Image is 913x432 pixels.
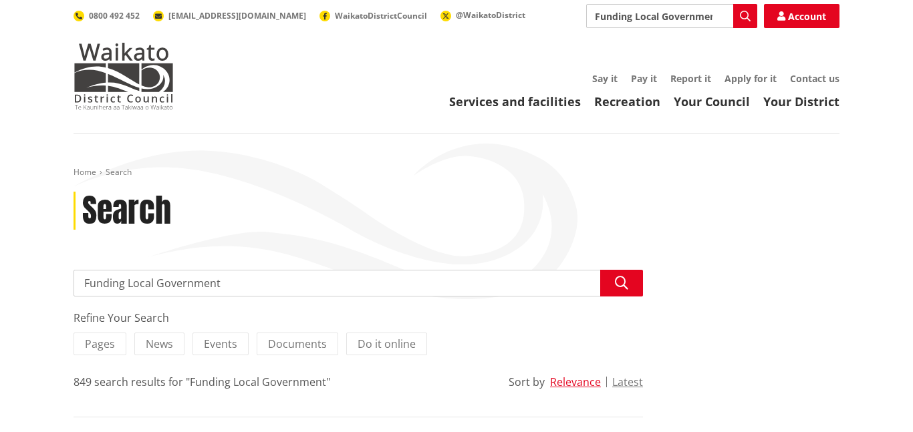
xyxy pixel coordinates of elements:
[764,4,839,28] a: Account
[89,10,140,21] span: 0800 492 452
[74,10,140,21] a: 0800 492 452
[168,10,306,21] span: [EMAIL_ADDRESS][DOMAIN_NAME]
[440,9,525,21] a: @WaikatoDistrict
[592,72,618,85] a: Say it
[106,166,132,178] span: Search
[358,337,416,351] span: Do it online
[612,376,643,388] button: Latest
[586,4,757,28] input: Search input
[146,337,173,351] span: News
[204,337,237,351] span: Events
[335,10,427,21] span: WaikatoDistrictCouncil
[594,93,660,110] a: Recreation
[153,10,306,21] a: [EMAIL_ADDRESS][DOMAIN_NAME]
[725,72,777,85] a: Apply for it
[74,374,330,390] div: 849 search results for "Funding Local Government"
[790,72,839,85] a: Contact us
[74,310,643,326] div: Refine Your Search
[674,93,750,110] a: Your Council
[74,166,96,178] a: Home
[631,72,657,85] a: Pay it
[74,270,643,296] input: Search input
[74,43,174,110] img: Waikato District Council - Te Kaunihera aa Takiwaa o Waikato
[456,9,525,21] span: @WaikatoDistrict
[82,192,171,230] h1: Search
[268,337,327,351] span: Documents
[670,72,711,85] a: Report it
[763,93,839,110] a: Your District
[319,10,427,21] a: WaikatoDistrictCouncil
[74,167,839,178] nav: breadcrumb
[85,337,115,351] span: Pages
[550,376,601,388] button: Relevance
[509,374,545,390] div: Sort by
[449,93,581,110] a: Services and facilities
